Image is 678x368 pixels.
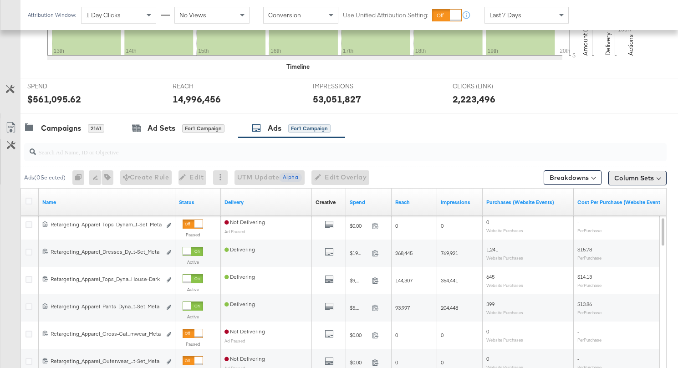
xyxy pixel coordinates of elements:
[224,219,265,225] span: Not Delivering
[486,328,489,335] span: 0
[224,246,255,253] span: Delivering
[268,11,301,19] span: Conversion
[441,277,458,284] span: 354,441
[51,358,161,365] div: Retargeting_Apparel_Outerwear_...t-Set_Meta
[182,124,224,133] div: for 1 Campaign
[395,359,398,366] span: 0
[36,139,609,157] input: Search Ad Name, ID or Objective
[577,301,592,307] span: $13.86
[577,219,579,225] span: -
[441,359,444,366] span: 0
[173,82,241,91] span: REACH
[350,199,388,206] a: The total amount spent to date.
[395,222,398,229] span: 0
[486,246,498,253] span: 1,241
[224,199,308,206] a: Reflects the ability of your Ad to achieve delivery.
[441,250,458,256] span: 769,921
[51,276,161,283] div: Retargeting_Apparel_Tops_Dyna...House-Dark
[441,222,444,229] span: 0
[183,259,203,265] label: Active
[286,62,310,71] div: Timeline
[224,273,255,280] span: Delivering
[395,250,413,256] span: 268,445
[453,92,495,106] div: 2,223,496
[486,273,494,280] span: 645
[27,12,76,18] div: Attribution Window:
[577,282,602,288] sub: Per Purchase
[350,250,368,256] span: $19,579.73
[577,310,602,315] sub: Per Purchase
[441,332,444,338] span: 0
[183,314,203,320] label: Active
[486,337,523,342] sub: Website Purchases
[183,286,203,292] label: Active
[224,355,265,362] span: Not Delivering
[316,199,336,206] a: Shows the creative associated with your ad.
[179,199,217,206] a: Shows the current state of your Ad.
[224,301,255,307] span: Delivering
[486,282,523,288] sub: Website Purchases
[577,246,592,253] span: $15.78
[316,199,336,206] div: Creative
[173,92,221,106] div: 14,996,456
[577,273,592,280] span: $14.13
[313,82,381,91] span: IMPRESSIONS
[51,303,161,310] div: Retargeting_Apparel_Pants_Dyna...t-Set_Meta
[51,221,161,228] div: Retargeting_Apparel_Tops_Dynam...t-Set_Meta
[148,123,175,133] div: Ad Sets
[486,310,523,315] sub: Website Purchases
[395,277,413,284] span: 144,307
[441,304,458,311] span: 204,448
[24,174,66,182] div: Ads ( 0 Selected)
[577,228,602,233] sub: Per Purchase
[51,330,161,337] div: Retargeting_Apparel_Cross-Cat...mwear_Meta
[395,304,410,311] span: 93,997
[486,199,570,206] a: The number of times a purchase was made tracked by your Custom Audience pixel on your website aft...
[179,11,206,19] span: No Views
[183,232,203,238] label: Paused
[577,328,579,335] span: -
[350,304,368,311] span: $5,529.89
[224,328,265,335] span: Not Delivering
[350,222,368,229] span: $0.00
[86,11,121,19] span: 1 Day Clicks
[42,199,172,206] a: Ad Name.
[486,219,489,225] span: 0
[453,82,521,91] span: CLICKS (LINK)
[350,359,368,366] span: $0.00
[577,199,665,206] a: The average cost for each purchase tracked by your Custom Audience pixel on your website after pe...
[41,123,81,133] div: Campaigns
[343,11,428,20] label: Use Unified Attribution Setting:
[395,199,433,206] a: The number of people your ad was served to.
[88,124,104,133] div: 2161
[581,15,589,56] text: Amount (USD)
[224,229,245,234] sub: Ad Paused
[27,92,81,106] div: $561,095.62
[224,338,245,343] sub: Ad Paused
[395,332,398,338] span: 0
[489,11,521,19] span: Last 7 Days
[486,301,494,307] span: 399
[486,228,523,233] sub: Website Purchases
[577,337,602,342] sub: Per Purchase
[627,34,635,56] text: Actions
[288,124,331,133] div: for 1 Campaign
[608,171,667,185] button: Column Sets
[577,355,579,362] span: -
[350,277,368,284] span: $9,115.73
[313,92,361,106] div: 53,051,827
[486,255,523,261] sub: Website Purchases
[268,123,281,133] div: Ads
[350,332,368,338] span: $0.00
[486,355,489,362] span: 0
[27,82,96,91] span: SPEND
[51,248,161,256] div: Retargeting_Apparel_Dresses_Dy...t-Set_Meta
[544,170,602,185] button: Breakdowns
[72,170,89,185] div: 0
[183,341,203,347] label: Paused
[577,255,602,261] sub: Per Purchase
[604,32,612,56] text: Delivery
[441,199,479,206] a: The number of times your ad was served. On mobile apps an ad is counted as served the first time ...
